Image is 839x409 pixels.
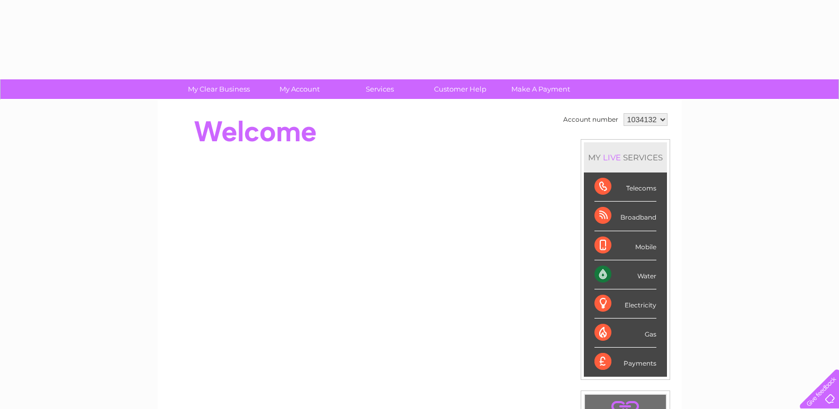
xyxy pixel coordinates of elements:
td: Account number [561,111,621,129]
div: Gas [594,319,656,348]
div: Electricity [594,289,656,319]
div: Payments [594,348,656,376]
a: Customer Help [417,79,504,99]
a: Make A Payment [497,79,584,99]
div: Water [594,260,656,289]
div: LIVE [601,152,623,162]
div: Broadband [594,202,656,231]
a: My Clear Business [175,79,263,99]
div: Telecoms [594,172,656,202]
div: Mobile [594,231,656,260]
a: My Account [256,79,343,99]
a: Services [336,79,423,99]
div: MY SERVICES [584,142,667,172]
